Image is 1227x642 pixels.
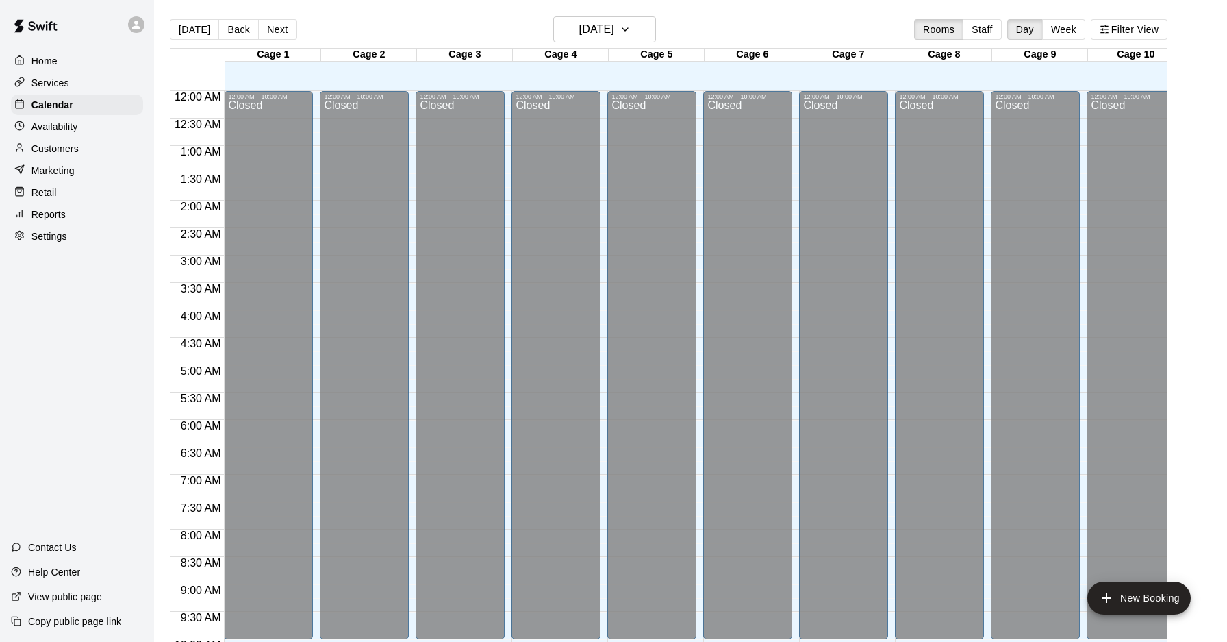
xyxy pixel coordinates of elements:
div: Cage 9 [992,49,1088,62]
span: 5:30 AM [177,393,225,404]
div: Cage 3 [417,49,513,62]
div: 12:00 AM – 10:00 AM: Closed [511,91,600,639]
div: 12:00 AM – 10:00 AM [611,93,692,100]
a: Customers [11,138,143,159]
a: Availability [11,116,143,137]
button: [DATE] [553,16,656,42]
span: 9:00 AM [177,584,225,596]
span: 7:00 AM [177,475,225,486]
span: 12:00 AM [171,91,225,103]
div: Cage 4 [513,49,609,62]
a: Marketing [11,160,143,181]
div: 12:00 AM – 10:00 AM [707,93,788,100]
button: Day [1007,19,1043,40]
span: 4:00 AM [177,310,225,322]
a: Calendar [11,95,143,115]
div: 12:00 AM – 10:00 AM: Closed [224,91,313,639]
div: 12:00 AM – 10:00 AM [324,93,405,100]
button: Back [218,19,259,40]
div: 12:00 AM – 10:00 AM: Closed [416,91,505,639]
span: 1:30 AM [177,173,225,185]
p: Copy public page link [28,615,121,628]
button: Next [258,19,296,40]
span: 7:30 AM [177,502,225,514]
div: Cage 8 [896,49,992,62]
button: add [1087,582,1191,615]
span: 1:00 AM [177,146,225,158]
p: Retail [31,186,57,199]
p: Reports [31,208,66,221]
span: 6:30 AM [177,447,225,459]
div: 12:00 AM – 10:00 AM: Closed [607,91,696,639]
p: Contact Us [28,541,77,554]
p: Settings [31,230,67,243]
p: Help Center [28,565,80,579]
span: 2:30 AM [177,228,225,240]
div: 12:00 AM – 10:00 AM: Closed [991,91,1080,639]
button: Week [1042,19,1085,40]
span: 12:30 AM [171,119,225,130]
div: 12:00 AM – 10:00 AM [803,93,884,100]
a: Reports [11,204,143,225]
span: 4:30 AM [177,338,225,349]
span: 3:30 AM [177,283,225,295]
div: 12:00 AM – 10:00 AM [228,93,309,100]
a: Settings [11,226,143,247]
div: 12:00 AM – 10:00 AM: Closed [703,91,792,639]
span: 8:30 AM [177,557,225,569]
p: Services [31,76,69,90]
div: Cage 1 [225,49,321,62]
h6: [DATE] [579,20,614,39]
div: 12:00 AM – 10:00 AM [995,93,1076,100]
span: 6:00 AM [177,420,225,432]
div: Cage 7 [800,49,896,62]
a: Services [11,73,143,93]
div: 12:00 AM – 10:00 AM [1091,93,1172,100]
p: Availability [31,120,78,134]
div: Cage 2 [321,49,417,62]
span: 2:00 AM [177,201,225,212]
span: 9:30 AM [177,612,225,624]
span: 3:00 AM [177,256,225,267]
p: Marketing [31,164,75,177]
div: 12:00 AM – 10:00 AM: Closed [1087,91,1176,639]
p: Calendar [31,98,73,112]
div: 12:00 AM – 10:00 AM: Closed [320,91,409,639]
p: Home [31,54,58,68]
button: Rooms [914,19,963,40]
a: Home [11,51,143,71]
div: 12:00 AM – 10:00 AM [899,93,980,100]
div: 12:00 AM – 10:00 AM [516,93,596,100]
a: Retail [11,182,143,203]
div: 12:00 AM – 10:00 AM: Closed [799,91,888,639]
p: View public page [28,590,102,604]
p: Customers [31,142,79,156]
div: 12:00 AM – 10:00 AM [420,93,501,100]
div: 12:00 AM – 10:00 AM: Closed [895,91,984,639]
div: Cage 6 [705,49,800,62]
div: Cage 10 [1088,49,1184,62]
button: Staff [963,19,1002,40]
div: Cage 5 [609,49,705,62]
span: 5:00 AM [177,365,225,377]
span: 8:00 AM [177,530,225,541]
button: Filter View [1091,19,1167,40]
button: [DATE] [170,19,219,40]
